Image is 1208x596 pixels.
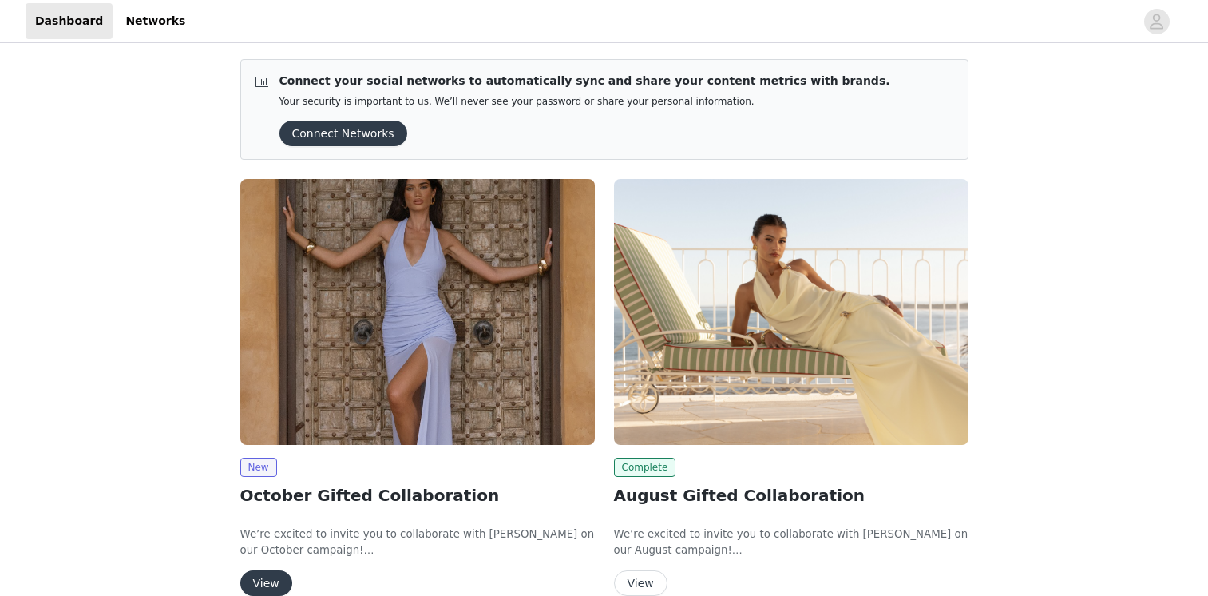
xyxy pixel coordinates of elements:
[614,179,968,445] img: Peppermayo EU
[240,528,595,556] span: We’re excited to invite you to collaborate with [PERSON_NAME] on our October campaign!
[240,578,292,590] a: View
[26,3,113,39] a: Dashboard
[240,458,277,477] span: New
[279,121,407,146] button: Connect Networks
[614,578,667,590] a: View
[614,458,676,477] span: Complete
[614,570,667,596] button: View
[614,528,968,556] span: We’re excited to invite you to collaborate with [PERSON_NAME] on our August campaign!
[279,73,890,89] p: Connect your social networks to automatically sync and share your content metrics with brands.
[240,570,292,596] button: View
[614,483,968,507] h2: August Gifted Collaboration
[1149,9,1164,34] div: avatar
[240,483,595,507] h2: October Gifted Collaboration
[116,3,195,39] a: Networks
[240,179,595,445] img: Peppermayo EU
[279,96,890,108] p: Your security is important to us. We’ll never see your password or share your personal information.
